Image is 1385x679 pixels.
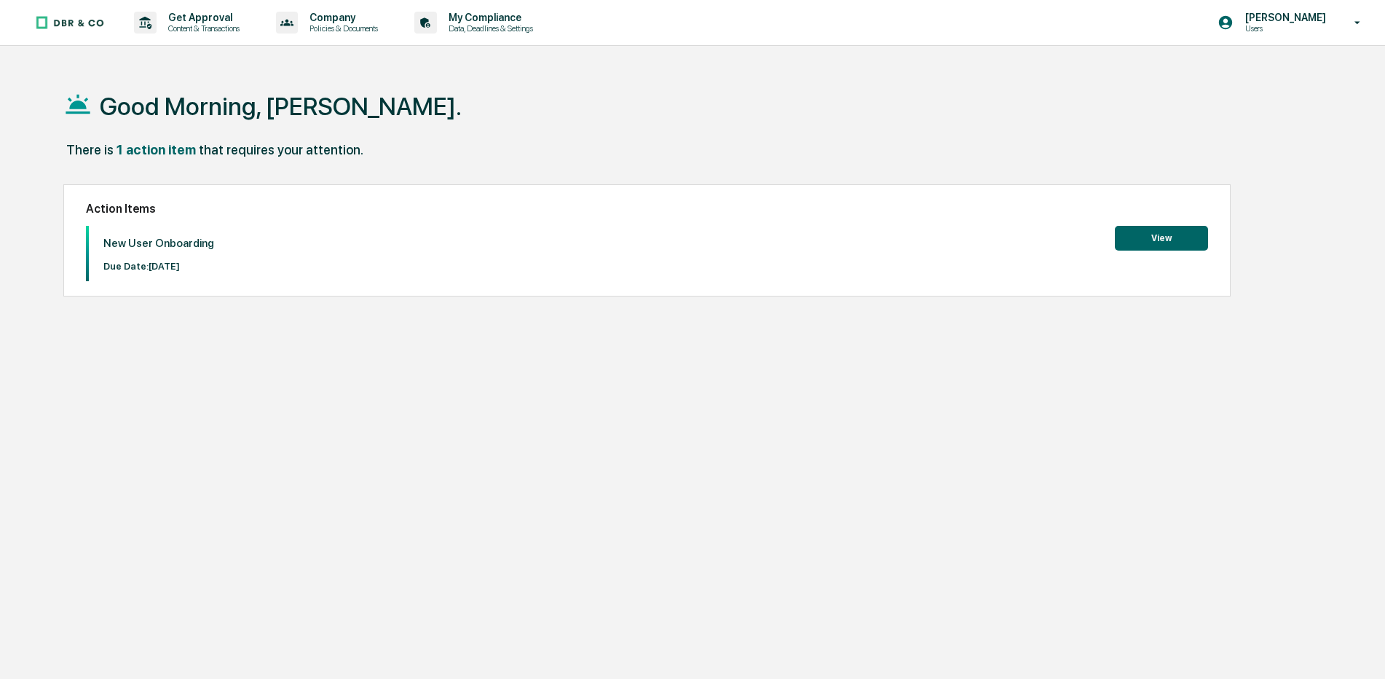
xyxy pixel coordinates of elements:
[157,12,247,23] p: Get Approval
[1234,23,1333,34] p: Users
[199,142,363,157] div: that requires your attention.
[66,142,114,157] div: There is
[437,23,540,34] p: Data, Deadlines & Settings
[157,23,247,34] p: Content & Transactions
[103,237,214,250] p: New User Onboarding
[86,202,1208,216] h2: Action Items
[1115,230,1208,244] a: View
[437,12,540,23] p: My Compliance
[298,23,385,34] p: Policies & Documents
[1115,226,1208,251] button: View
[103,261,214,272] p: Due Date: [DATE]
[35,15,105,30] img: logo
[117,142,196,157] div: 1 action item
[100,92,462,121] h1: Good Morning, [PERSON_NAME].
[1234,12,1333,23] p: [PERSON_NAME]
[298,12,385,23] p: Company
